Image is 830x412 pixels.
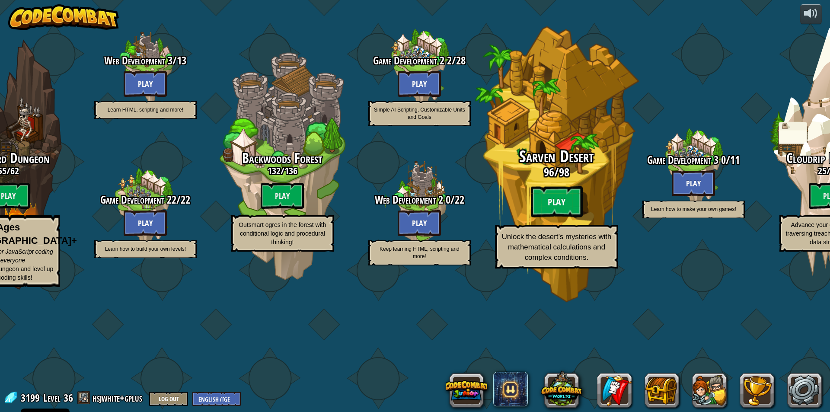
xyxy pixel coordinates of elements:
[164,192,176,207] span: 22
[93,391,145,405] a: hsjwhite+gplus
[124,210,167,236] btn: Play
[375,192,443,207] span: Web Development 2
[165,53,172,68] span: 3
[268,164,281,177] span: 132
[474,166,638,179] h3: /
[177,53,186,68] span: 13
[77,194,214,206] h3: /
[455,192,464,207] span: 22
[443,192,450,207] span: 0
[818,164,827,177] span: 25
[104,53,165,68] span: Web Development
[124,71,167,97] btn: Play
[730,153,740,167] span: 11
[625,154,762,166] h3: /
[351,194,488,206] h3: /
[239,221,326,246] span: Outsmart ogres in the forest with conditional logic and procedural thinking!
[351,55,488,67] h3: /
[105,246,186,252] span: Learn how to build your own levels!
[625,99,762,236] div: Complete previous world to unlock
[530,186,582,217] btn: Play
[374,107,465,120] span: Simple AI Scripting, Customizable Units and Goals
[502,233,612,262] span: Unlock the desert’s mysteries with mathematical calculations and complex conditions.
[651,206,736,212] span: Learn how to make your own games!
[351,139,488,276] div: Complete previous world to unlock
[10,164,19,177] span: 62
[718,153,726,167] span: 0
[43,391,61,405] span: Level
[398,210,441,236] btn: Play
[242,149,322,167] span: Backwoods Forest
[380,246,460,259] span: Keep learning HTML, scripting and more!
[181,192,190,207] span: 22
[108,107,183,113] span: Learn HTML, scripting and more!
[77,139,214,276] div: Complete previous world to unlock
[647,153,718,167] span: Game Development 3
[373,53,444,68] span: Game Development 2
[214,27,351,301] div: Complete previous world to unlock
[21,391,42,405] span: 3199
[64,391,73,405] span: 36
[284,164,297,177] span: 136
[544,164,554,180] span: 96
[800,4,822,25] button: Adjust volume
[214,166,351,176] h3: /
[672,170,715,196] btn: Play
[398,71,441,97] btn: Play
[444,53,452,68] span: 2
[519,145,594,168] span: Sarven Desert
[261,183,304,209] btn: Play
[559,164,569,180] span: 98
[149,392,188,406] button: Log Out
[100,192,164,207] span: Game Development
[8,4,119,30] img: CodeCombat - Learn how to code by playing a game
[456,53,466,68] span: 28
[77,55,214,67] h3: /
